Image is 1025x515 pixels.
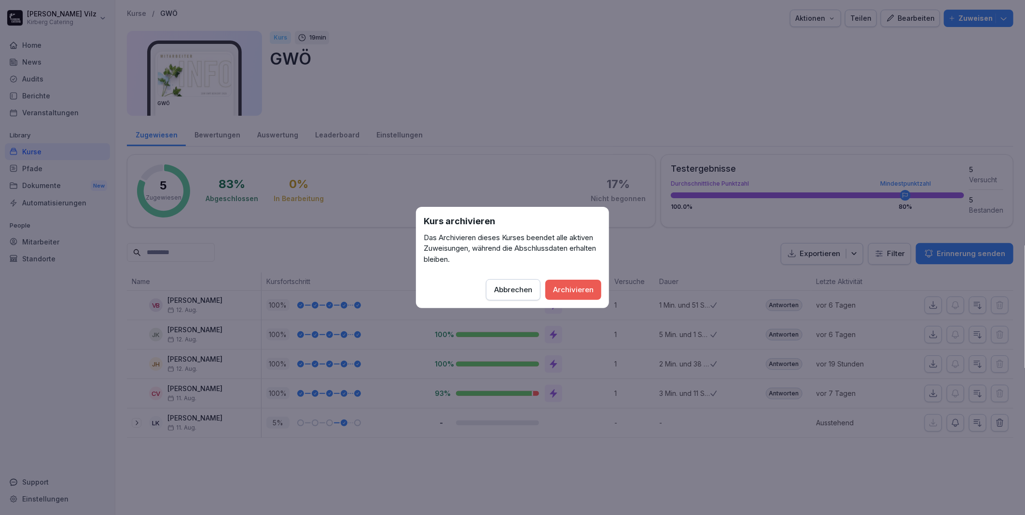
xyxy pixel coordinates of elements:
[494,285,532,295] div: Abbrechen
[486,279,540,300] button: Abbrechen
[545,280,601,300] button: Archivieren
[424,232,601,265] p: Das Archivieren dieses Kurses beendet alle aktiven Zuweisungen, während die Abschlussdaten erhalt...
[424,215,601,228] h1: Kurs archivieren
[553,285,594,295] div: Archivieren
